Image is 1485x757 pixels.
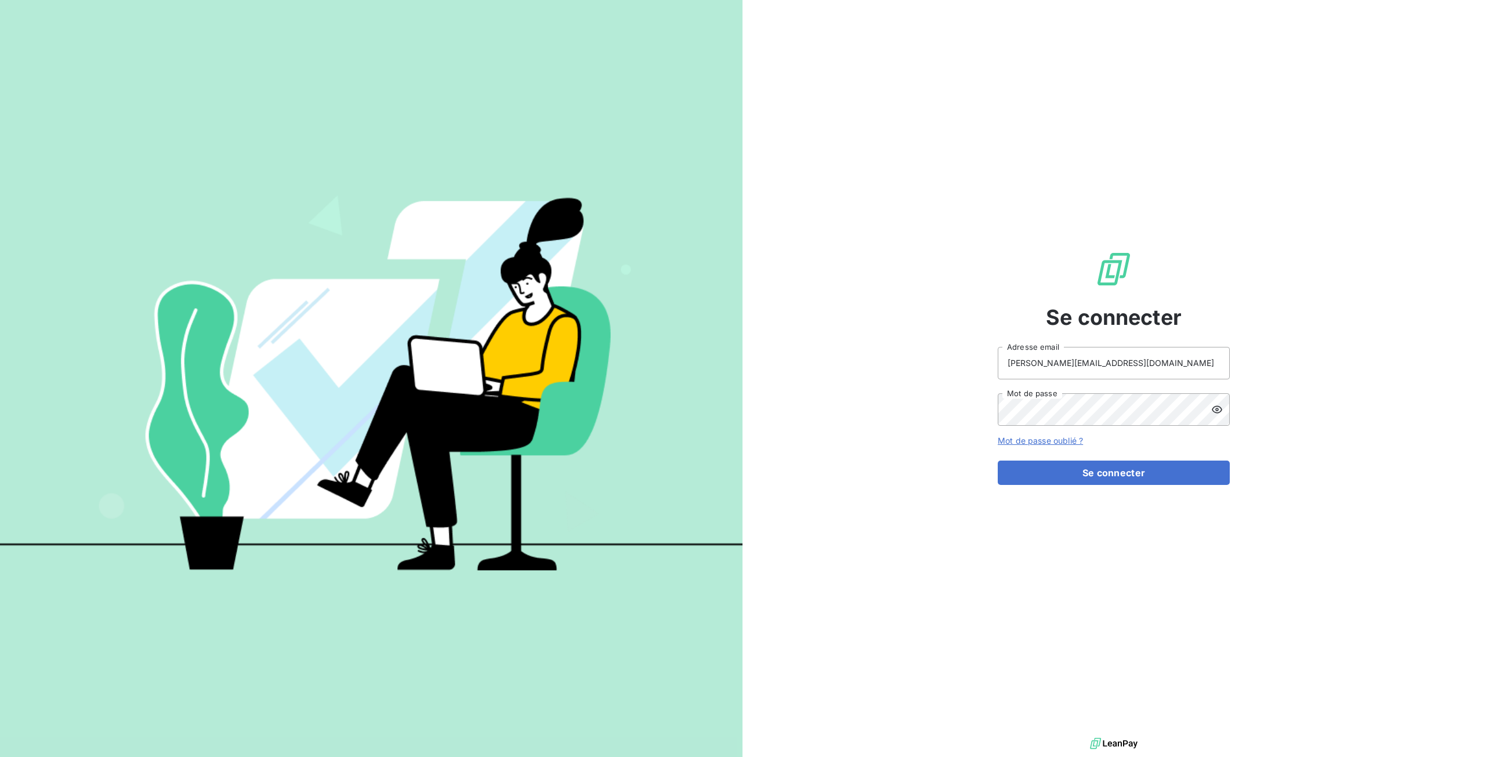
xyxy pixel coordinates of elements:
a: Mot de passe oublié ? [998,436,1083,445]
input: placeholder [998,347,1230,379]
button: Se connecter [998,461,1230,485]
span: Se connecter [1046,302,1182,333]
img: logo [1090,735,1138,752]
img: Logo LeanPay [1095,251,1132,288]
